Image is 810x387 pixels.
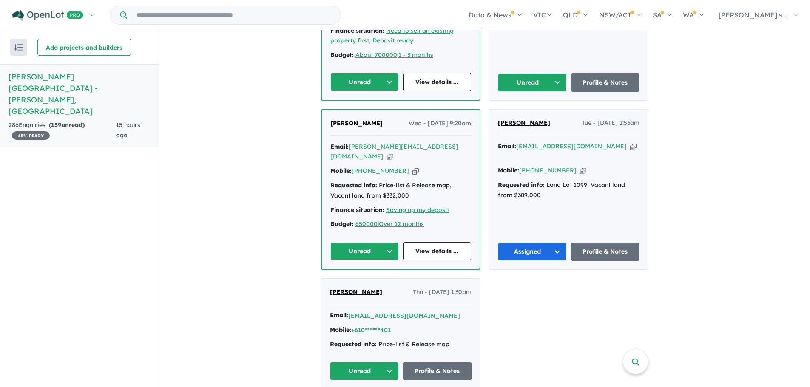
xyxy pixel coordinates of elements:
button: [EMAIL_ADDRESS][DOMAIN_NAME] [348,311,460,320]
span: Thu - [DATE] 1:30pm [413,287,472,297]
a: 1 - 3 months [398,51,433,59]
a: 650000 [355,220,378,228]
strong: Requested info: [330,181,377,189]
strong: Requested info: [498,181,545,189]
a: [PERSON_NAME] [330,287,382,297]
button: Unread [498,73,567,92]
a: [PHONE_NUMBER] [352,167,409,175]
img: sort.svg [14,44,23,51]
span: Wed - [DATE] 9:20am [409,119,471,129]
a: [PHONE_NUMBER] [519,167,577,174]
div: Price-list & Release map [330,339,472,350]
button: Unread [330,73,399,91]
strong: Finance situation: [330,27,384,34]
span: [PERSON_NAME].s... [719,11,787,19]
div: | [330,50,471,60]
strong: Mobile: [498,167,519,174]
span: 15 hours ago [116,121,140,139]
strong: Email: [330,143,349,150]
button: Copy [387,152,393,161]
strong: Email: [498,142,516,150]
h5: [PERSON_NAME][GEOGRAPHIC_DATA] - [PERSON_NAME] , [GEOGRAPHIC_DATA] [9,71,151,117]
a: View details ... [403,242,472,260]
a: [PERSON_NAME] [330,119,383,129]
strong: Finance situation: [330,206,384,214]
span: [PERSON_NAME] [498,119,550,127]
button: Add projects and builders [37,39,131,56]
button: Unread [330,242,399,260]
button: Assigned [498,243,567,261]
a: [PERSON_NAME][EMAIL_ADDRESS][DOMAIN_NAME] [330,143,458,161]
button: Copy [630,142,637,151]
span: 45 % READY [12,131,50,140]
a: Profile & Notes [571,243,640,261]
div: | [330,219,471,229]
strong: Requested info: [330,340,377,348]
img: Openlot PRO Logo White [12,10,83,21]
div: Price-list & Release map, Vacant land from $332,000 [330,181,471,201]
span: Tue - [DATE] 1:53am [582,118,639,128]
button: Unread [330,362,399,380]
strong: Budget: [330,220,354,228]
strong: Budget: [330,51,354,59]
button: Copy [412,167,419,175]
a: Profile & Notes [571,73,640,92]
span: [PERSON_NAME] [330,119,383,127]
button: Copy [580,166,586,175]
a: [EMAIL_ADDRESS][DOMAIN_NAME] [516,142,627,150]
strong: Mobile: [330,326,351,333]
a: Over 12 months [379,220,424,228]
a: About 700000 [355,51,397,59]
span: 159 [51,121,61,129]
strong: ( unread) [49,121,85,129]
input: Try estate name, suburb, builder or developer [129,6,339,24]
strong: Email: [330,311,348,319]
a: View details ... [403,73,472,91]
a: [PERSON_NAME] [498,118,550,128]
strong: Mobile: [330,167,352,175]
div: Land Lot 1099, Vacant land from $389,000 [498,180,639,201]
span: [PERSON_NAME] [330,288,382,296]
a: Profile & Notes [403,362,472,380]
div: 286 Enquir ies [9,120,116,141]
a: Saving up my deposit [386,206,449,214]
